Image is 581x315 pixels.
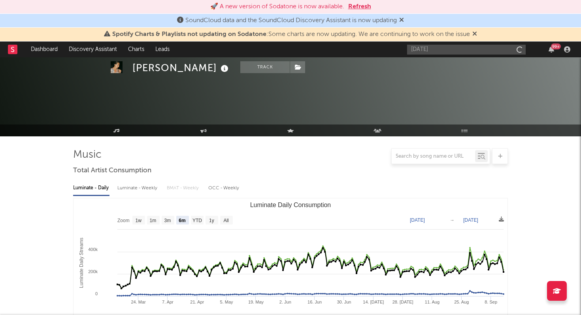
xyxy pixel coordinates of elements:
[112,31,470,38] span: : Some charts are now updating. We are continuing to work on the issue
[410,217,425,223] text: [DATE]
[549,46,554,53] button: 99+
[250,202,331,208] text: Luminate Daily Consumption
[425,300,440,304] text: 11. Aug
[117,218,130,223] text: Zoom
[164,218,171,223] text: 3m
[392,153,475,160] input: Search by song name or URL
[248,300,264,304] text: 19. May
[132,61,230,74] div: [PERSON_NAME]
[123,41,150,57] a: Charts
[279,300,291,304] text: 2. Jun
[551,43,561,49] div: 99 +
[131,300,146,304] text: 24. Mar
[88,269,98,274] text: 200k
[150,41,175,57] a: Leads
[63,41,123,57] a: Discovery Assistant
[95,291,98,296] text: 0
[25,41,63,57] a: Dashboard
[208,181,240,195] div: OCC - Weekly
[240,61,290,73] button: Track
[185,17,397,24] span: SoundCloud data and the SoundCloud Discovery Assistant is now updating
[454,300,469,304] text: 25. Aug
[150,218,157,223] text: 1m
[472,31,477,38] span: Dismiss
[450,217,455,223] text: →
[392,300,413,304] text: 28. [DATE]
[399,17,404,24] span: Dismiss
[73,181,109,195] div: Luminate - Daily
[307,300,322,304] text: 16. Jun
[179,218,185,223] text: 6m
[112,31,266,38] span: Spotify Charts & Playlists not updating on Sodatone
[337,300,351,304] text: 30. Jun
[210,2,344,11] div: 🚀 A new version of Sodatone is now available.
[88,247,98,252] text: 400k
[209,218,214,223] text: 1y
[220,300,234,304] text: 5. May
[407,45,526,55] input: Search for artists
[348,2,371,11] button: Refresh
[79,238,84,288] text: Luminate Daily Streams
[192,218,202,223] text: YTD
[73,166,151,175] span: Total Artist Consumption
[363,300,384,304] text: 14. [DATE]
[117,181,159,195] div: Luminate - Weekly
[223,218,228,223] text: All
[485,300,497,304] text: 8. Sep
[162,300,174,304] text: 7. Apr
[190,300,204,304] text: 21. Apr
[136,218,142,223] text: 1w
[463,217,478,223] text: [DATE]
